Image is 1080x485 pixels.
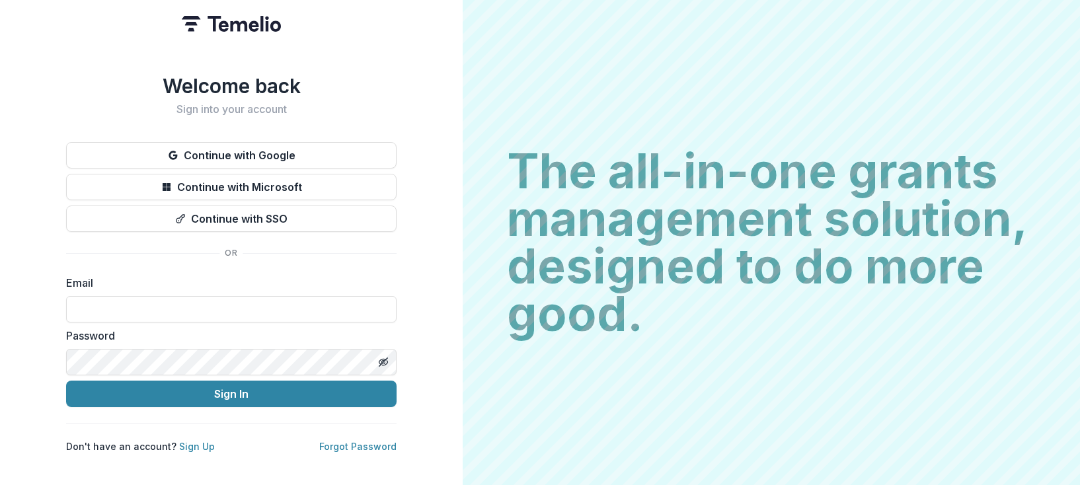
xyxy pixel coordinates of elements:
[66,381,397,407] button: Sign In
[66,439,215,453] p: Don't have an account?
[179,441,215,452] a: Sign Up
[182,16,281,32] img: Temelio
[66,74,397,98] h1: Welcome back
[66,275,389,291] label: Email
[66,103,397,116] h2: Sign into your account
[66,328,389,344] label: Password
[66,205,397,232] button: Continue with SSO
[373,352,394,373] button: Toggle password visibility
[66,142,397,168] button: Continue with Google
[319,441,397,452] a: Forgot Password
[66,174,397,200] button: Continue with Microsoft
